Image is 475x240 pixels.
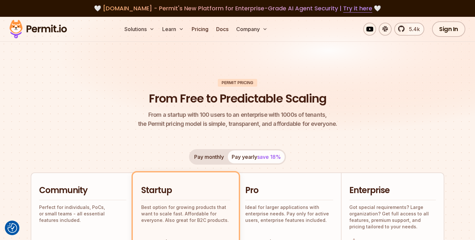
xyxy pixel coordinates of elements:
[7,223,17,233] button: Consent Preferences
[349,185,436,196] h2: Enterprise
[7,223,17,233] img: Revisit consent button
[190,150,228,163] button: Pay monthly
[214,23,231,36] a: Docs
[343,4,372,13] a: Try it here
[122,23,157,36] button: Solutions
[234,23,270,36] button: Company
[6,18,70,40] img: Permit logo
[39,204,126,224] p: Perfect for individuals, PoCs, or small teams - all essential features included.
[405,25,420,33] span: 5.4k
[160,23,186,36] button: Learn
[432,21,465,37] a: Sign In
[218,79,257,87] div: Permit Pricing
[16,4,459,13] div: 🤍 🤍
[349,204,436,230] p: Got special requirements? Large organization? Get full access to all features, premium support, a...
[141,204,230,224] p: Best option for growing products that want to scale fast. Affordable for everyone. Also great for...
[245,204,333,224] p: Ideal for larger applications with enterprise needs. Pay only for active users, enterprise featur...
[138,110,337,119] span: From a startup with 100 users to an enterprise with 1000s of tenants,
[394,23,424,36] a: 5.4k
[149,91,326,107] h1: From Free to Predictable Scaling
[103,4,372,12] span: [DOMAIN_NAME] - Permit's New Platform for Enterprise-Grade AI Agent Security |
[141,185,230,196] h2: Startup
[189,23,211,36] a: Pricing
[39,185,126,196] h2: Community
[245,185,333,196] h2: Pro
[138,110,337,128] p: the Permit pricing model is simple, transparent, and affordable for everyone.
